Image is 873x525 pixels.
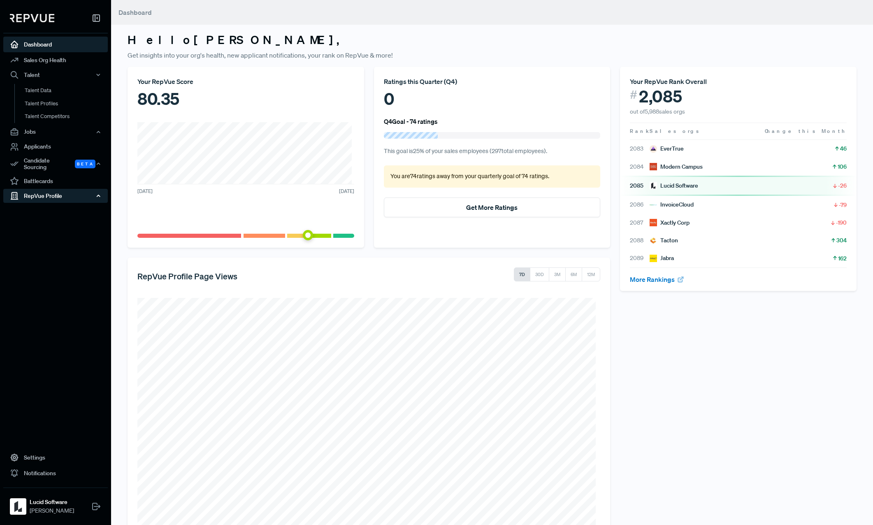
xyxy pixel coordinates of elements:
p: You are 74 ratings away from your quarterly goal of 74 ratings . [390,172,594,181]
button: 6M [565,267,582,281]
div: Jabra [650,254,674,262]
div: Your RepVue Score [137,77,354,86]
div: InvoiceCloud [650,200,694,209]
a: More Rankings [630,275,684,283]
p: Get insights into your org's health, new applicant notifications, your rank on RepVue & more! [128,50,857,60]
button: Candidate Sourcing Beta [3,155,108,174]
button: 12M [582,267,600,281]
strong: Lucid Software [30,498,74,506]
img: RepVue [10,14,54,22]
img: Jabra [650,255,657,262]
span: 106 [838,163,847,171]
span: -79 [839,201,847,209]
div: Xactly Corp [650,218,690,227]
span: 2084 [630,163,650,171]
span: [PERSON_NAME] [30,506,74,515]
span: [DATE] [339,188,354,195]
a: Notifications [3,465,108,481]
img: InvoiceCloud [650,201,657,209]
span: 2085 [630,181,650,190]
span: Your RepVue Rank Overall [630,77,707,86]
a: Talent Profiles [14,97,119,110]
button: Talent [3,68,108,82]
img: EverTrue [650,145,657,153]
button: 3M [549,267,566,281]
span: -26 [838,181,847,190]
a: Applicants [3,139,108,155]
span: out of 5,988 sales orgs [630,108,685,115]
span: # [630,86,637,103]
a: Battlecards [3,173,108,189]
span: Rank [630,128,650,135]
span: 2083 [630,144,650,153]
a: Dashboard [3,37,108,52]
button: RepVue Profile [3,189,108,203]
h5: RepVue Profile Page Views [137,271,237,281]
a: Talent Competitors [14,110,119,123]
a: Talent Data [14,84,119,97]
img: Tacton [650,237,657,244]
span: 2086 [630,200,650,209]
button: Get More Ratings [384,197,601,217]
div: Candidate Sourcing [3,155,108,174]
span: 162 [838,254,847,262]
div: 80.35 [137,86,354,111]
div: EverTrue [650,144,684,153]
img: Lucid Software [12,500,25,513]
span: Change this Month [765,128,847,135]
div: 0 [384,86,601,111]
button: Jobs [3,125,108,139]
div: Ratings this Quarter ( Q4 ) [384,77,601,86]
h6: Q4 Goal - 74 ratings [384,118,438,125]
img: Modern Campus [650,163,657,170]
span: 2087 [630,218,650,227]
span: [DATE] [137,188,153,195]
img: Lucid Software [650,182,657,189]
span: 304 [836,236,847,244]
div: Lucid Software [650,181,698,190]
span: Sales orgs [650,128,700,135]
button: 7D [514,267,530,281]
button: 30D [530,267,549,281]
span: 2088 [630,236,650,245]
a: Settings [3,450,108,465]
span: Beta [75,160,95,168]
span: 2089 [630,254,650,262]
a: Sales Org Health [3,52,108,68]
span: 46 [840,144,847,153]
p: This goal is 25 % of your sales employees ( 297 total employees). [384,147,601,156]
div: Tacton [650,236,678,245]
div: Modern Campus [650,163,703,171]
a: Lucid SoftwareLucid Software[PERSON_NAME] [3,488,108,518]
img: Xactly Corp [650,219,657,226]
h3: Hello [PERSON_NAME] , [128,33,857,47]
span: 2,085 [639,86,682,106]
span: -190 [836,218,847,227]
span: Dashboard [118,8,152,16]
